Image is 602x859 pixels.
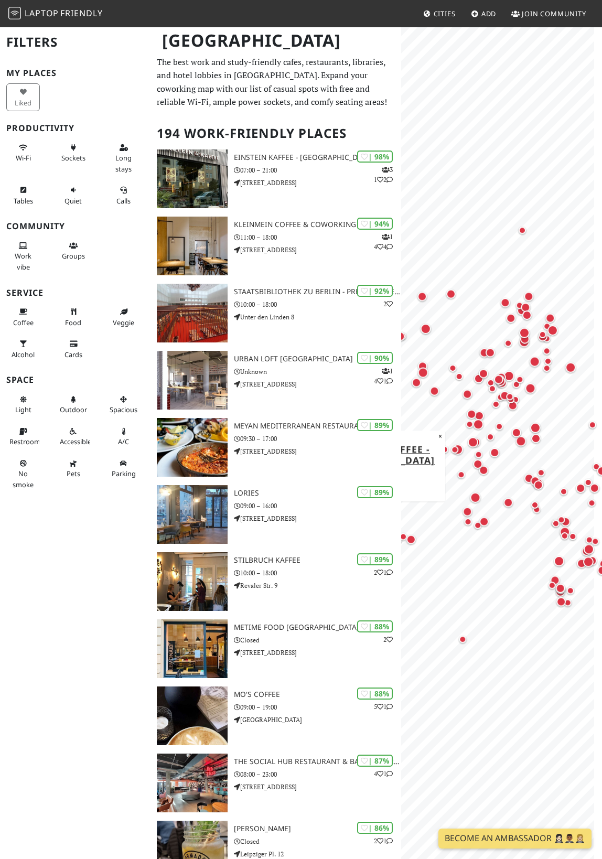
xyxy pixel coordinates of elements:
p: 2 1 [374,567,393,577]
div: Map marker [464,418,476,431]
p: 1 4 1 [374,366,393,386]
div: Map marker [502,368,517,383]
div: Map marker [506,399,520,412]
div: | 88% [357,688,393,700]
div: Map marker [514,434,529,448]
p: 11:00 – 18:00 [234,232,401,242]
button: Food [57,303,90,331]
span: Parking [112,469,136,478]
div: Map marker [588,481,601,495]
div: Map marker [466,435,480,449]
h3: Meyan Mediterranean Restaurant [234,422,401,431]
div: Map marker [528,354,542,369]
div: Map marker [485,377,497,389]
div: Map marker [461,504,475,518]
div: Map marker [529,499,541,511]
div: Map marker [472,371,486,385]
button: Cards [57,335,90,363]
div: Map marker [531,503,543,516]
p: Closed [234,836,401,846]
div: Map marker [549,517,562,529]
div: Map marker [471,457,485,471]
button: Light [6,391,40,418]
div: | 94% [357,218,393,230]
img: Einstein Kaffee - Charlottenburg [157,149,228,208]
div: Map marker [555,513,568,526]
div: Map marker [520,308,534,322]
div: Map marker [580,544,594,558]
div: Map marker [517,335,532,349]
div: | 86% [357,822,393,834]
div: Map marker [477,367,490,380]
p: [STREET_ADDRESS] [234,648,401,658]
button: Close popup [435,431,445,442]
img: Lories [157,485,228,544]
div: Map marker [486,382,499,395]
div: Map marker [554,595,568,608]
span: Stable Wi-Fi [16,153,31,163]
img: Stilbruch Kaffee [157,552,228,611]
div: Map marker [586,418,599,431]
img: Meyan Mediterranean Restaurant [157,418,228,477]
div: Map marker [514,373,526,385]
a: Meyan Mediterranean Restaurant | 89% Meyan Mediterranean Restaurant 09:30 – 17:00 [STREET_ADDRESS] [150,418,401,477]
button: Parking [106,455,140,482]
div: Map marker [472,448,485,460]
div: Map marker [535,466,547,479]
div: Map marker [575,556,588,570]
a: Become an Ambassador 🤵🏻‍♀️🤵🏾‍♂️🤵🏼‍♀️ [438,829,592,849]
span: Quiet [64,196,82,206]
div: Map marker [504,393,517,406]
p: [STREET_ADDRESS] [234,245,401,255]
div: Map marker [471,417,486,432]
span: Coffee [13,318,34,327]
div: Map marker [465,407,479,421]
div: Map marker [586,497,598,509]
div: | 89% [357,419,393,431]
h3: URBAN LOFT [GEOGRAPHIC_DATA] [234,355,401,363]
h3: Mo's Coffee [234,690,401,699]
p: Unknown [234,367,401,377]
span: Smoke free [13,469,34,489]
h3: Lories [234,489,401,498]
p: 10:00 – 18:00 [234,568,401,578]
div: Map marker [498,389,512,402]
div: Map marker [542,355,554,367]
button: Sockets [57,139,90,167]
span: Laptop [25,7,59,19]
img: Mo's Coffee [157,686,228,745]
h3: Service [6,288,144,298]
p: [GEOGRAPHIC_DATA] [234,715,401,725]
span: Join Community [522,9,586,18]
img: The Social Hub Restaurant & Bar Berlin [157,754,228,812]
div: Map marker [477,463,491,477]
span: Outdoor area [60,405,87,414]
a: LaptopFriendly LaptopFriendly [8,5,103,23]
p: 1 4 4 [374,232,393,252]
button: Outdoor [57,391,90,418]
div: Map marker [519,300,533,314]
a: KleinMein Coffee & Coworking | 94% 144 KleinMein Coffee & Coworking 11:00 – 18:00 [STREET_ADDRESS] [150,217,401,275]
div: | 87% [357,755,393,767]
div: Map marker [502,337,514,349]
p: [STREET_ADDRESS] [234,782,401,792]
div: Map marker [415,289,429,303]
p: [STREET_ADDRESS] [234,379,401,389]
div: Map marker [504,311,518,325]
div: Map marker [536,330,550,343]
div: Map marker [583,533,596,546]
p: 2 [383,635,393,645]
button: Spacious [106,391,140,418]
div: Map marker [564,584,577,597]
div: | 89% [357,553,393,565]
a: Lories | 89% Lories 09:00 – 16:00 [STREET_ADDRESS] [150,485,401,544]
span: Alcohol [12,350,35,359]
p: [STREET_ADDRESS] [234,513,401,523]
div: Map marker [410,375,423,389]
h3: KleinMein Coffee & Coworking [234,220,401,229]
a: metime food Berlin | 88% 2 metime food [GEOGRAPHIC_DATA] Closed [STREET_ADDRESS] [150,619,401,678]
h3: Community [6,221,144,231]
div: Map marker [504,390,517,403]
div: Map marker [418,321,433,336]
span: Video/audio calls [116,196,131,206]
